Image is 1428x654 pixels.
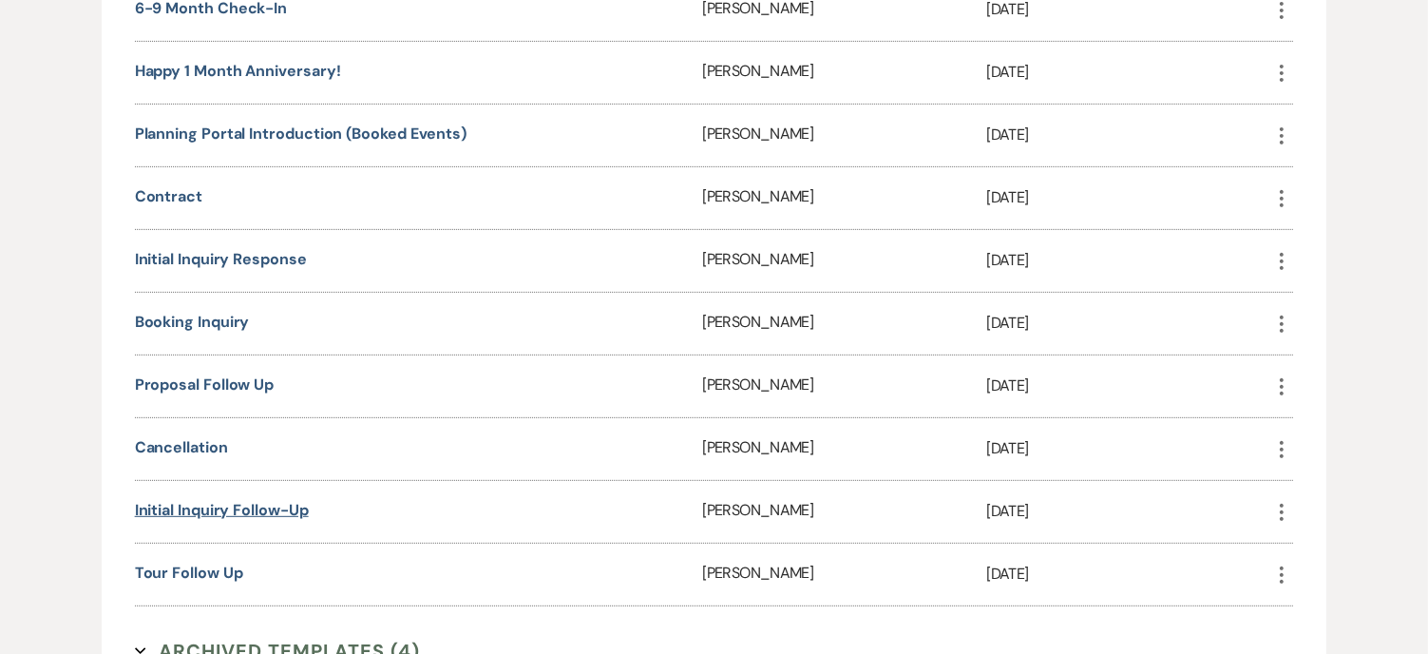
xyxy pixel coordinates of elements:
a: Initial Inquiry Follow-Up [135,500,309,520]
p: [DATE] [986,123,1270,147]
div: [PERSON_NAME] [703,356,987,417]
p: [DATE] [986,374,1270,398]
div: [PERSON_NAME] [703,167,987,229]
div: [PERSON_NAME] [703,481,987,543]
a: Booking Inquiry [135,312,250,332]
div: [PERSON_NAME] [703,544,987,606]
a: Contract [135,186,202,206]
div: [PERSON_NAME] [703,230,987,292]
a: Proposal Follow Up [135,375,275,394]
div: [PERSON_NAME] [703,105,987,166]
div: [PERSON_NAME] [703,293,987,355]
p: [DATE] [986,311,1270,336]
div: [PERSON_NAME] [703,42,987,104]
a: Planning Portal Introduction (Booked Events) [135,124,466,144]
a: Tour follow up [135,563,243,583]
p: [DATE] [986,436,1270,461]
p: [DATE] [986,60,1270,85]
a: Happy 1 Month Anniversary! [135,61,341,81]
p: [DATE] [986,499,1270,524]
div: [PERSON_NAME] [703,418,987,480]
a: Cancellation [135,437,228,457]
p: [DATE] [986,562,1270,587]
a: Initial Inquiry Response [135,249,307,269]
p: [DATE] [986,185,1270,210]
p: [DATE] [986,248,1270,273]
